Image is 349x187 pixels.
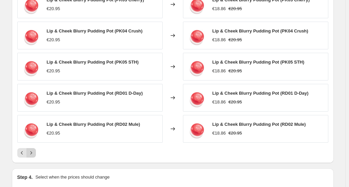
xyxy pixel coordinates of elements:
span: Lip & Cheek Blurry Pudding Pot (RD01 D-Day) [212,91,309,96]
img: Korean-Skincare-Official_da86aa53-4e7d-42cc-8c78-6af6fbcfee41_80x.jpg [187,56,207,77]
span: €20.95 [228,68,242,73]
span: Lip & Cheek Blurry Pudding Pot (PK04 Crush) [47,28,143,33]
span: €18.86 [212,99,226,104]
span: Lip & Cheek Blurry Pudding Pot (PK05 STH) [47,60,139,65]
span: €20.95 [47,99,60,104]
nav: Pagination [17,148,36,158]
span: Lip & Cheek Blurry Pudding Pot (RD02 Mule) [47,122,140,127]
span: Lip & Cheek Blurry Pudding Pot (PK05 STH) [212,60,305,65]
span: €20.95 [228,6,242,11]
span: €20.95 [228,131,242,136]
img: Korean-Skincare-Official_da86aa53-4e7d-42cc-8c78-6af6fbcfee41_80x.jpg [21,25,41,46]
img: Korean-Skincare-Official_da86aa53-4e7d-42cc-8c78-6af6fbcfee41_80x.jpg [21,56,41,77]
h2: Step 4. [17,174,33,181]
img: Korean-Skincare-Official_da86aa53-4e7d-42cc-8c78-6af6fbcfee41_80x.jpg [187,88,207,108]
img: Korean-Skincare-Official_da86aa53-4e7d-42cc-8c78-6af6fbcfee41_80x.jpg [21,119,41,139]
span: €20.95 [228,99,242,104]
p: Select when the prices should change [35,174,109,181]
span: €18.86 [212,37,226,42]
span: €18.86 [212,6,226,11]
img: Korean-Skincare-Official_da86aa53-4e7d-42cc-8c78-6af6fbcfee41_80x.jpg [21,88,41,108]
span: €20.95 [47,131,60,136]
img: Korean-Skincare-Official_da86aa53-4e7d-42cc-8c78-6af6fbcfee41_80x.jpg [187,25,207,46]
span: €18.86 [212,131,226,136]
img: Korean-Skincare-Official_da86aa53-4e7d-42cc-8c78-6af6fbcfee41_80x.jpg [187,119,207,139]
span: Lip & Cheek Blurry Pudding Pot (RD01 D-Day) [47,91,143,96]
span: €20.95 [228,37,242,42]
span: Lip & Cheek Blurry Pudding Pot (PK04 Crush) [212,28,308,33]
button: Next [26,148,36,158]
span: Lip & Cheek Blurry Pudding Pot (RD02 Mule) [212,122,306,127]
span: €20.95 [47,68,60,73]
span: €20.95 [47,37,60,42]
span: €20.95 [47,6,60,11]
span: €18.86 [212,68,226,73]
button: Previous [17,148,27,158]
